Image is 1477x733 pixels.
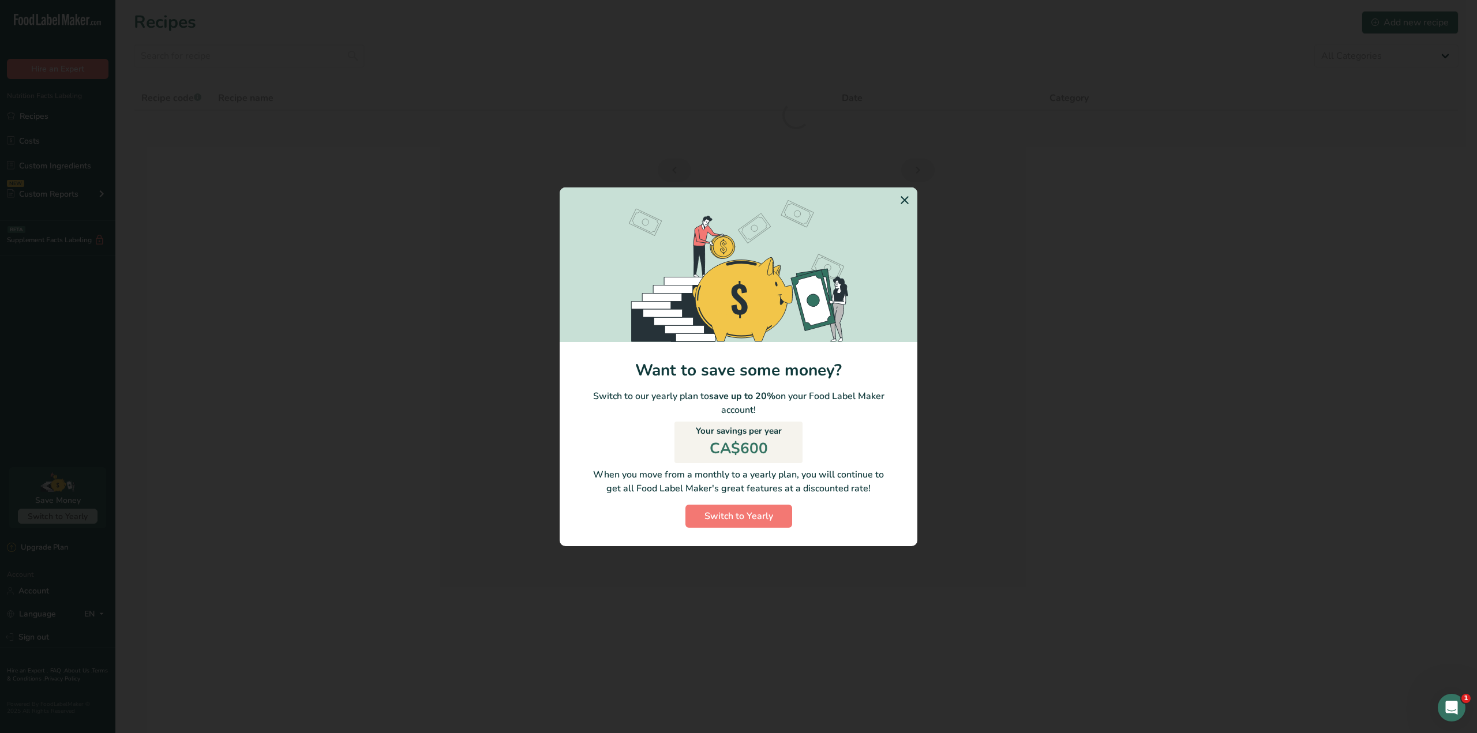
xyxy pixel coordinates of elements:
[1438,694,1465,721] iframe: Intercom live chat
[1461,694,1471,703] span: 1
[560,389,917,417] p: Switch to our yearly plan to on your Food Label Maker account!
[696,424,782,438] p: Your savings per year
[560,360,917,380] h1: Want to save some money?
[704,509,773,523] span: Switch to Yearly
[709,390,775,403] b: save up to 20%
[710,437,768,460] p: CA$600
[685,505,792,528] button: Switch to Yearly
[569,468,908,495] p: When you move from a monthly to a yearly plan, you will continue to get all Food Label Maker's gr...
